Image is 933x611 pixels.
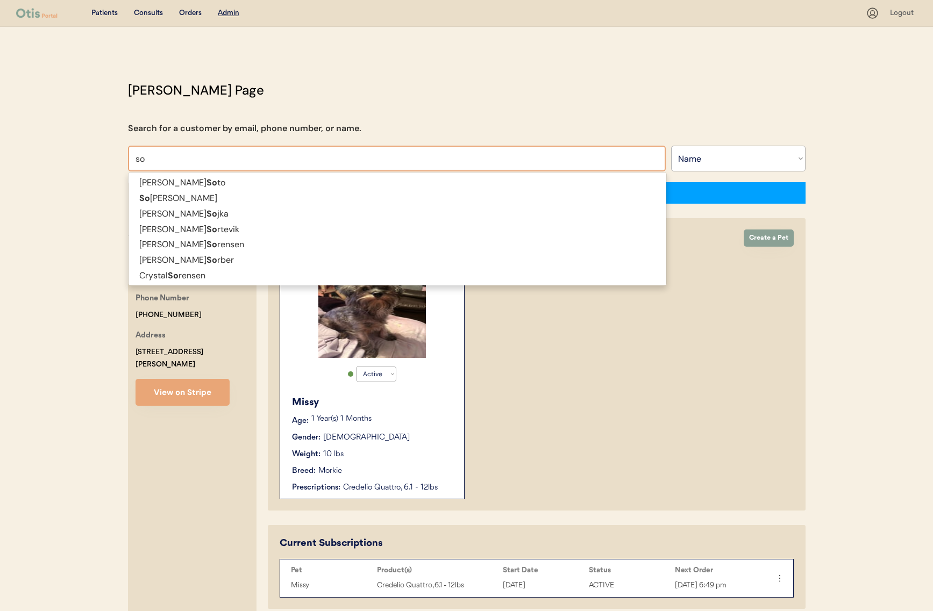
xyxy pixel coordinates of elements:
[377,579,497,592] div: Credelio Quattro, 6.1 - 12lbs
[291,566,372,574] div: Pet
[675,579,756,592] div: [DATE] 6:49 pm
[377,566,497,574] div: Product(s)
[311,415,453,423] p: 1 Year(s) 1 Months
[675,566,756,574] div: Next Order
[589,566,670,574] div: Status
[128,122,361,135] div: Search for a customer by email, phone number, or name.
[168,270,179,281] strong: So
[292,449,321,460] div: Weight:
[136,329,166,343] div: Address
[503,566,583,574] div: Start Date
[136,346,257,371] div: [STREET_ADDRESS][PERSON_NAME]
[91,8,118,19] div: Patients
[134,8,163,19] div: Consults
[128,146,666,171] input: Search by name
[280,536,383,551] div: Current Subscriptions
[292,415,309,427] div: Age:
[218,9,239,17] u: Admin
[136,379,230,406] button: View on Stripe
[206,239,217,250] strong: So
[129,268,666,284] p: Crystal rensen
[129,222,666,238] p: [PERSON_NAME] rtevik
[179,8,202,19] div: Orders
[129,206,666,222] p: [PERSON_NAME] jka
[136,309,202,321] div: [PHONE_NUMBER]
[206,254,217,265] strong: So
[129,191,666,206] p: [PERSON_NAME]
[318,465,342,477] div: Morkie
[323,449,344,460] div: 10 lbs
[318,257,426,358] img: IMG_7873.jpeg
[206,208,217,219] strong: So
[503,579,583,592] div: [DATE]
[291,579,372,592] div: Missy
[129,237,666,253] p: [PERSON_NAME] rensen
[129,284,666,299] p: ndra E Berkman
[129,175,666,191] p: [PERSON_NAME] to
[589,579,670,592] div: ACTIVE
[343,482,453,493] div: Credelio Quattro, 6.1 - 12lbs
[136,292,189,306] div: Phone Number
[890,8,917,19] div: Logout
[744,229,794,247] button: Create a Pet
[128,81,264,100] div: [PERSON_NAME] Page
[292,482,340,493] div: Prescriptions:
[292,432,321,443] div: Gender:
[292,465,316,477] div: Breed:
[206,177,217,188] strong: So
[139,285,150,297] strong: So
[323,432,410,443] div: [DEMOGRAPHIC_DATA]
[139,192,150,204] strong: So
[129,253,666,268] p: [PERSON_NAME] rber
[206,224,217,235] strong: So
[292,396,453,410] div: Missy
